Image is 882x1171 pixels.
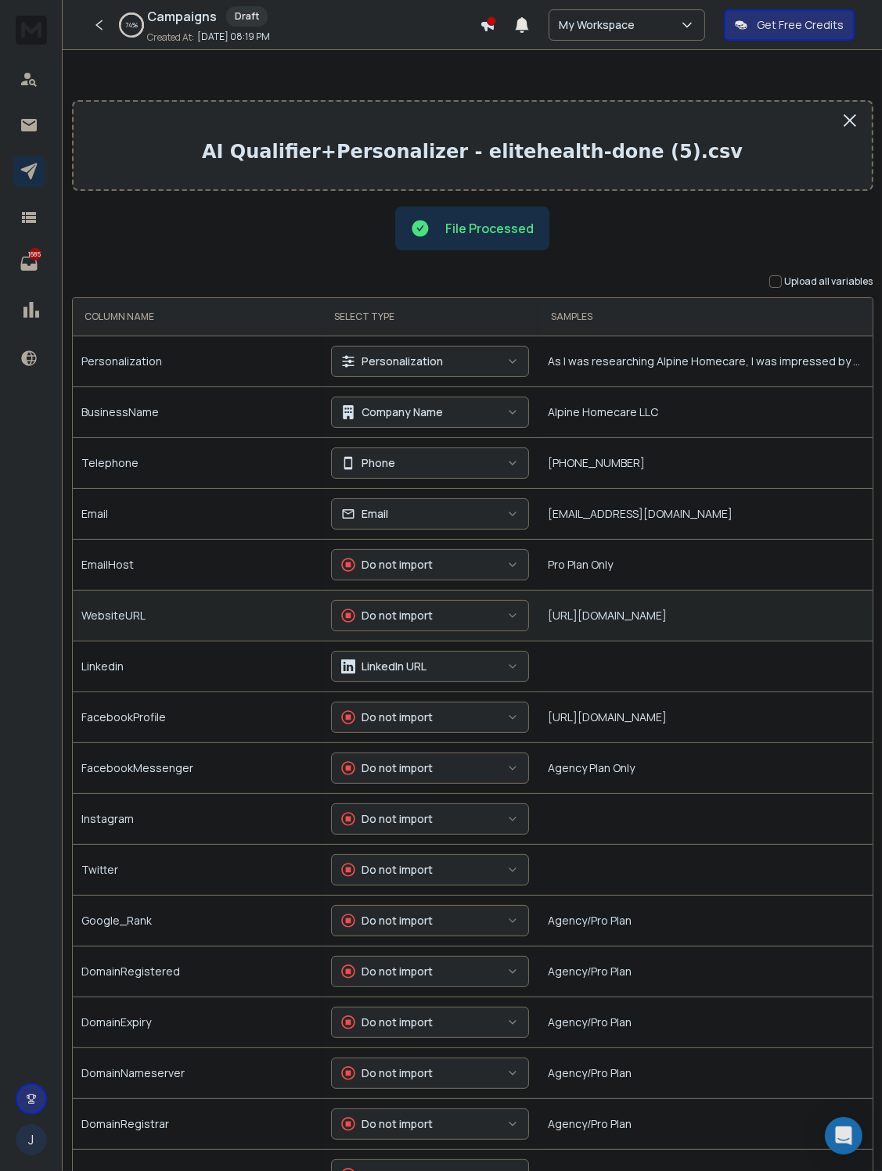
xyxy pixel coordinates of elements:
td: DomainRegistrar [73,1098,322,1149]
div: Personalization [341,354,443,369]
div: Phone [341,455,395,471]
p: [DATE] 08:19 PM [197,31,270,43]
td: Instagram [73,793,322,844]
div: Company Name [341,404,443,420]
p: Created At: [147,31,194,44]
td: Email [73,488,322,539]
td: Agency/Pro Plan [538,895,872,946]
div: Do not import [341,811,433,827]
td: Agency/Pro Plan [538,997,872,1047]
th: SAMPLES [538,298,872,336]
td: Alpine Homecare LLC [538,386,872,437]
div: Draft [226,6,268,27]
a: 1685 [13,248,45,279]
td: FacebookProfile [73,691,322,742]
td: WebsiteURL [73,590,322,641]
td: [URL][DOMAIN_NAME] [538,590,872,641]
div: Do not import [341,1116,433,1132]
td: Agency/Pro Plan [538,1098,872,1149]
div: Do not import [341,709,433,725]
p: AI Qualifier+Personalizer - elitehealth-done (5).csv [86,139,859,164]
td: DomainNameserver [73,1047,322,1098]
td: BusinessName [73,386,322,437]
td: Agency/Pro Plan [538,946,872,997]
td: DomainExpiry [73,997,322,1047]
td: Personalization [73,336,322,386]
th: SELECT TYPE [322,298,538,336]
td: Google_Rank [73,895,322,946]
td: Pro Plan Only [538,539,872,590]
p: 74 % [125,20,138,30]
td: FacebookMessenger [73,742,322,793]
div: Do not import [341,964,433,979]
div: Do not import [341,913,433,929]
th: COLUMN NAME [73,298,322,336]
label: Upload all variables [785,275,873,288]
td: DomainRegistered [73,946,322,997]
div: Do not import [341,862,433,878]
p: My Workspace [559,17,641,33]
td: EmailHost [73,539,322,590]
td: Agency/Pro Plan [538,1047,872,1098]
h1: Campaigns [147,7,217,26]
td: [EMAIL_ADDRESS][DOMAIN_NAME] [538,488,872,539]
td: Agency Plan Only [538,742,872,793]
button: Get Free Credits [724,9,855,41]
button: J [16,1124,47,1155]
p: File Processed [445,219,534,238]
div: Open Intercom Messenger [825,1117,862,1155]
td: Twitter [73,844,322,895]
div: Do not import [341,557,433,573]
p: Get Free Credits [757,17,844,33]
td: [PHONE_NUMBER] [538,437,872,488]
div: Do not import [341,760,433,776]
div: Email [341,506,388,522]
div: Do not import [341,1015,433,1030]
p: 1685 [29,248,41,260]
td: [URL][DOMAIN_NAME] [538,691,872,742]
td: As I was researching Alpine Homecare, I was impressed by your established hospice care services i... [538,336,872,386]
div: Do not import [341,608,433,623]
td: Telephone [73,437,322,488]
td: Linkedin [73,641,322,691]
div: Do not import [341,1065,433,1081]
div: LinkedIn URL [341,659,427,674]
